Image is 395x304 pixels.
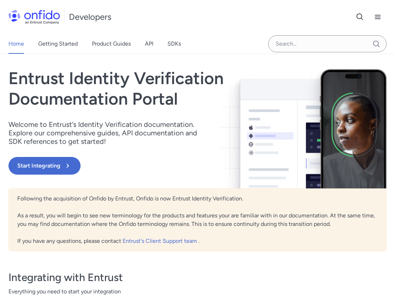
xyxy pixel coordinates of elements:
[8,120,206,146] p: Welcome to Entrust’s Identity Verification documentation. Explore our comprehensive guides, API d...
[8,270,387,285] h3: Integrating with Entrust
[69,11,111,23] h1: Developers
[145,34,153,54] a: API
[8,34,24,54] a: Home
[92,34,131,54] a: Product Guides
[369,8,387,26] button: Open navigation menu button
[167,34,181,54] a: SDKs
[268,35,387,52] input: Onfido search input field
[8,157,81,175] button: Start Integrating
[356,13,364,21] svg: Open search button
[8,287,387,296] span: Everything you need to start your integration
[8,68,273,109] h1: Entrust Identity Verification Documentation Portal
[351,8,369,26] button: Open search button
[373,13,382,21] svg: Open navigation menu button
[123,238,199,244] a: Entrust's Client Support team
[8,157,273,175] a: Start Integrating
[38,34,78,54] a: Getting Started
[8,10,60,24] img: Onfido Logo
[8,188,387,251] div: Following the acquisition of Onfido by Entrust, Onfido is now Entrust Identity Verification. As a...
